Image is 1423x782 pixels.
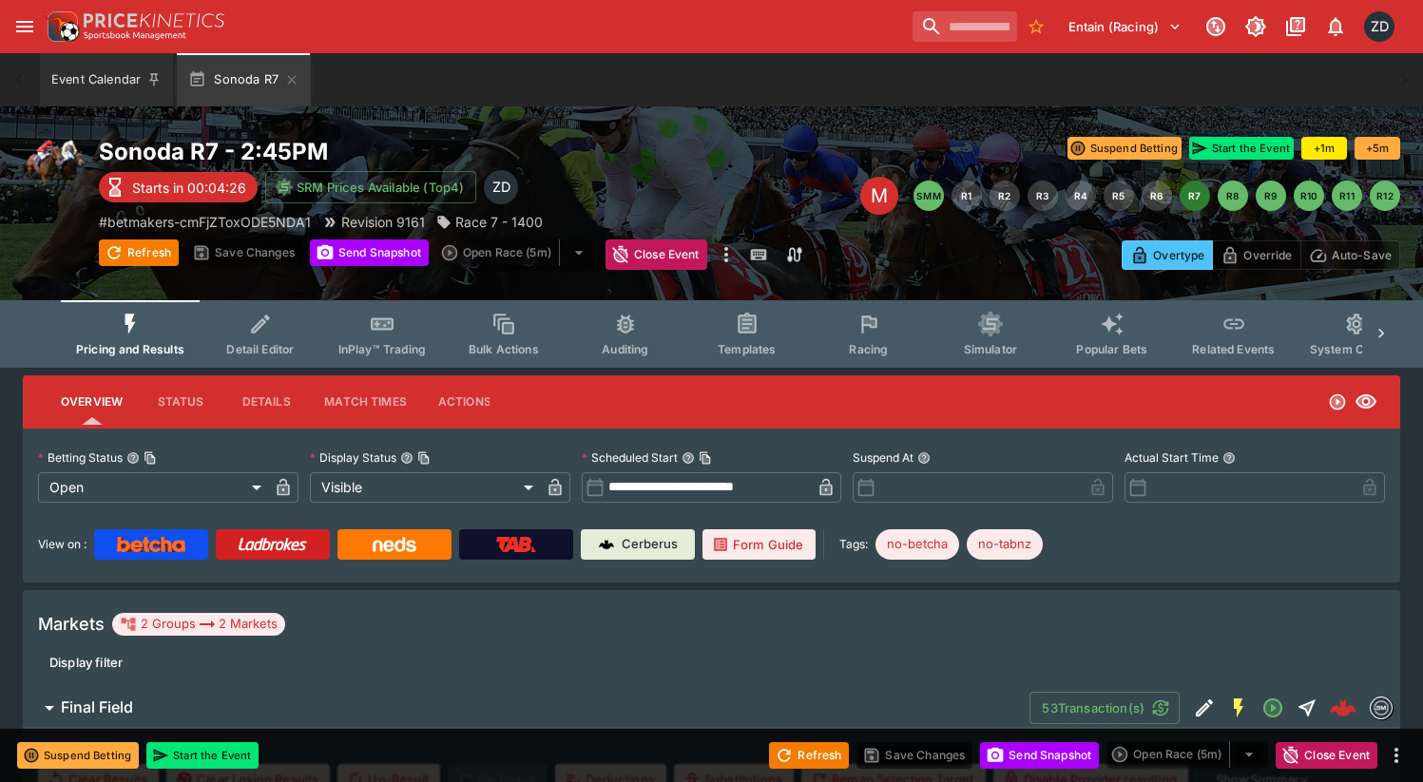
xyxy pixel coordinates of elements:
[853,449,913,466] p: Suspend At
[769,742,849,769] button: Refresh
[84,13,224,28] img: PriceKinetics
[310,472,540,503] div: Visible
[913,181,1400,211] nav: pagination navigation
[484,170,518,204] div: Zarne Dravitzki
[1332,181,1362,211] button: R11
[622,535,678,554] p: Cerberus
[132,178,246,198] p: Starts in 00:04:26
[144,451,157,465] button: Copy To Clipboard
[917,451,931,465] button: Suspend At
[310,239,429,266] button: Send Snapshot
[1076,342,1147,356] span: Popular Bets
[23,137,84,198] img: horse_racing.png
[606,239,707,270] button: Close Event
[702,529,816,560] a: Form Guide
[310,449,396,466] p: Display Status
[99,239,179,266] button: Refresh
[1301,137,1347,160] button: +1m
[1385,744,1408,767] button: more
[1370,181,1400,211] button: R12
[1330,695,1356,721] div: 5f583b0f-cf6e-4f6d-aaff-18f08bf988aa
[76,342,184,356] span: Pricing and Results
[1276,742,1377,769] button: Close Event
[952,181,982,211] button: R1
[17,742,139,769] button: Suspend Betting
[582,449,678,466] p: Scheduled Start
[400,451,413,465] button: Display StatusCopy To Clipboard
[1104,181,1134,211] button: R5
[875,535,959,554] span: no-betcha
[38,613,105,635] h5: Markets
[599,537,614,552] img: Cerberus
[1142,181,1172,211] button: R6
[42,8,80,46] img: PriceKinetics Logo
[120,613,278,636] div: 2 Groups 2 Markets
[913,181,944,211] button: SMM
[99,137,858,166] h2: Copy To Clipboard
[1256,691,1290,725] button: Open
[1370,696,1393,719] div: betmakers
[1330,695,1356,721] img: logo-cerberus--red.svg
[373,537,415,552] img: Neds
[1122,240,1400,270] div: Start From
[38,647,134,677] button: Display filter
[126,451,140,465] button: Betting StatusCopy To Clipboard
[455,212,543,232] p: Race 7 - 1400
[1290,691,1324,725] button: Straight
[1067,137,1182,160] button: Suspend Betting
[1189,137,1294,160] button: Start the Event
[682,451,695,465] button: Scheduled StartCopy To Clipboard
[699,451,712,465] button: Copy To Clipboard
[61,300,1362,368] div: Event type filters
[1106,741,1268,768] div: split button
[1222,451,1236,465] button: Actual Start Time
[1187,691,1221,725] button: Edit Detail
[46,379,138,425] button: Overview
[223,379,309,425] button: Details
[61,697,133,717] h6: Final Field
[1364,11,1394,42] div: Zarne Dravitzki
[1192,342,1275,356] span: Related Events
[1355,137,1400,160] button: +5m
[1310,342,1403,356] span: System Controls
[1355,391,1377,413] svg: Visible
[1029,692,1180,724] button: 53Transaction(s)
[1239,10,1273,44] button: Toggle light/dark mode
[913,11,1017,42] input: search
[23,689,1029,727] button: Final Field
[1212,240,1300,270] button: Override
[602,342,648,356] span: Auditing
[38,529,87,560] label: View on :
[1324,689,1362,727] a: 5f583b0f-cf6e-4f6d-aaff-18f08bf988aa
[1300,240,1400,270] button: Auto-Save
[309,379,422,425] button: Match Times
[436,239,598,266] div: split button
[99,212,311,232] p: Copy To Clipboard
[1066,181,1096,211] button: R4
[338,342,426,356] span: InPlay™ Trading
[875,529,959,560] div: Betting Target: cerberus
[226,342,294,356] span: Detail Editor
[1180,181,1210,211] button: R7
[1371,697,1392,718] img: betmakers
[1153,245,1204,265] p: Overtype
[38,449,123,466] p: Betting Status
[1221,691,1256,725] button: SGM Enabled
[1057,11,1193,42] button: Select Tenant
[422,379,508,425] button: Actions
[718,342,776,356] span: Templates
[1328,392,1347,411] svg: Open
[1218,181,1248,211] button: R8
[1021,11,1051,42] button: No Bookmarks
[967,535,1043,554] span: no-tabnz
[967,529,1043,560] div: Betting Target: cerberus
[84,31,186,40] img: Sportsbook Management
[417,451,431,465] button: Copy To Clipboard
[990,181,1020,211] button: R2
[341,212,425,232] p: Revision 9161
[38,472,268,503] div: Open
[1028,181,1058,211] button: R3
[849,342,888,356] span: Racing
[8,10,42,44] button: open drawer
[469,342,539,356] span: Bulk Actions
